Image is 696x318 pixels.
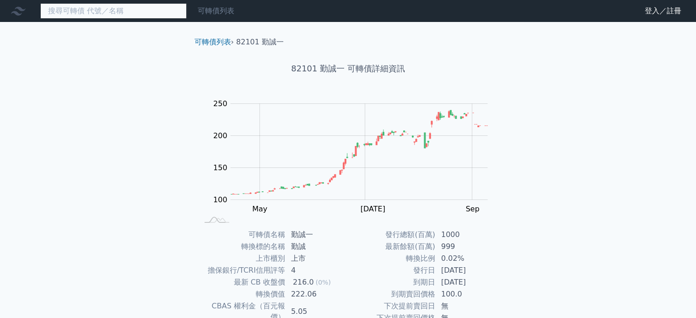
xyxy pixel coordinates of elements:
[465,205,479,213] tspan: Sep
[436,253,498,264] td: 0.02%
[291,277,316,288] div: 216.0
[316,279,331,286] span: (0%)
[198,288,286,300] td: 轉換價值
[436,229,498,241] td: 1000
[286,241,348,253] td: 勤誠
[198,6,234,15] a: 可轉債列表
[348,229,436,241] td: 發行總額(百萬)
[40,3,187,19] input: 搜尋可轉債 代號／名稱
[348,241,436,253] td: 最新餘額(百萬)
[187,62,509,75] h1: 82101 勤誠一 可轉債詳細資訊
[194,38,231,46] a: 可轉債列表
[637,4,689,18] a: 登入／註冊
[236,37,284,48] li: 82101 勤誠一
[286,229,348,241] td: 勤誠一
[208,99,501,232] g: Chart
[194,37,234,48] li: ›
[198,264,286,276] td: 擔保銀行/TCRI信用評等
[348,288,436,300] td: 到期賣回價格
[650,274,696,318] iframe: Chat Widget
[436,276,498,288] td: [DATE]
[213,131,227,140] tspan: 200
[650,274,696,318] div: 聊天小工具
[348,264,436,276] td: 發行日
[436,264,498,276] td: [DATE]
[252,205,267,213] tspan: May
[213,195,227,204] tspan: 100
[436,300,498,312] td: 無
[286,264,348,276] td: 4
[213,99,227,108] tspan: 250
[213,163,227,172] tspan: 150
[436,288,498,300] td: 100.0
[198,229,286,241] td: 可轉債名稱
[198,253,286,264] td: 上市櫃別
[348,253,436,264] td: 轉換比例
[286,288,348,300] td: 222.06
[361,205,385,213] tspan: [DATE]
[436,241,498,253] td: 999
[348,300,436,312] td: 下次提前賣回日
[348,276,436,288] td: 到期日
[198,241,286,253] td: 轉換標的名稱
[286,253,348,264] td: 上市
[198,276,286,288] td: 最新 CB 收盤價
